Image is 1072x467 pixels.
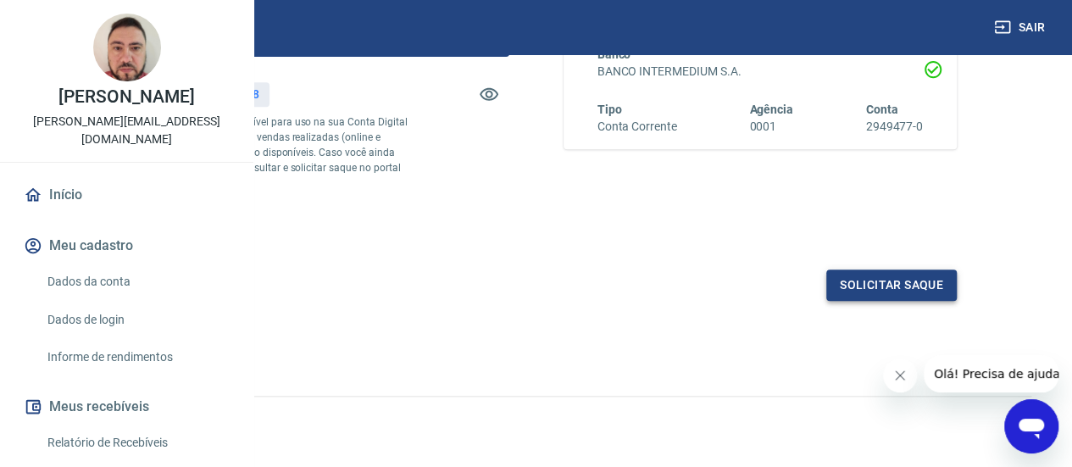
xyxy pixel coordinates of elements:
a: Relatório de Recebíveis [41,425,233,460]
a: Dados de login [41,303,233,337]
button: Meu cadastro [20,227,233,264]
a: Informe de rendimentos [41,340,233,375]
iframe: Fechar mensagem [883,359,917,392]
button: Sair [991,12,1052,43]
a: Início [20,176,233,214]
p: [PERSON_NAME] [58,88,194,106]
span: Tipo [597,103,622,116]
button: Solicitar saque [826,270,957,301]
p: [PERSON_NAME][EMAIL_ADDRESS][DOMAIN_NAME] [14,113,240,148]
h6: BANCO INTERMEDIUM S.A. [597,63,924,81]
span: Banco [597,47,631,61]
h6: 0001 [749,118,793,136]
h6: Conta Corrente [597,118,677,136]
span: Agência [749,103,793,116]
p: 2025 © [41,410,1031,428]
button: Meus recebíveis [20,388,233,425]
h6: 2949477-0 [865,118,923,136]
iframe: Mensagem da empresa [924,355,1058,392]
p: R$ 539,88 [206,86,259,103]
a: Dados da conta [41,264,233,299]
iframe: Botão para abrir a janela de mensagens [1004,399,1058,453]
span: Olá! Precisa de ajuda? [10,12,142,25]
span: Conta [865,103,897,116]
img: 46f0774a-85ab-48b3-a6e1-fc52c06ed9a6.jpeg [93,14,161,81]
p: *Corresponde ao saldo disponível para uso na sua Conta Digital Vindi. Incluindo os valores das ve... [115,114,410,191]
